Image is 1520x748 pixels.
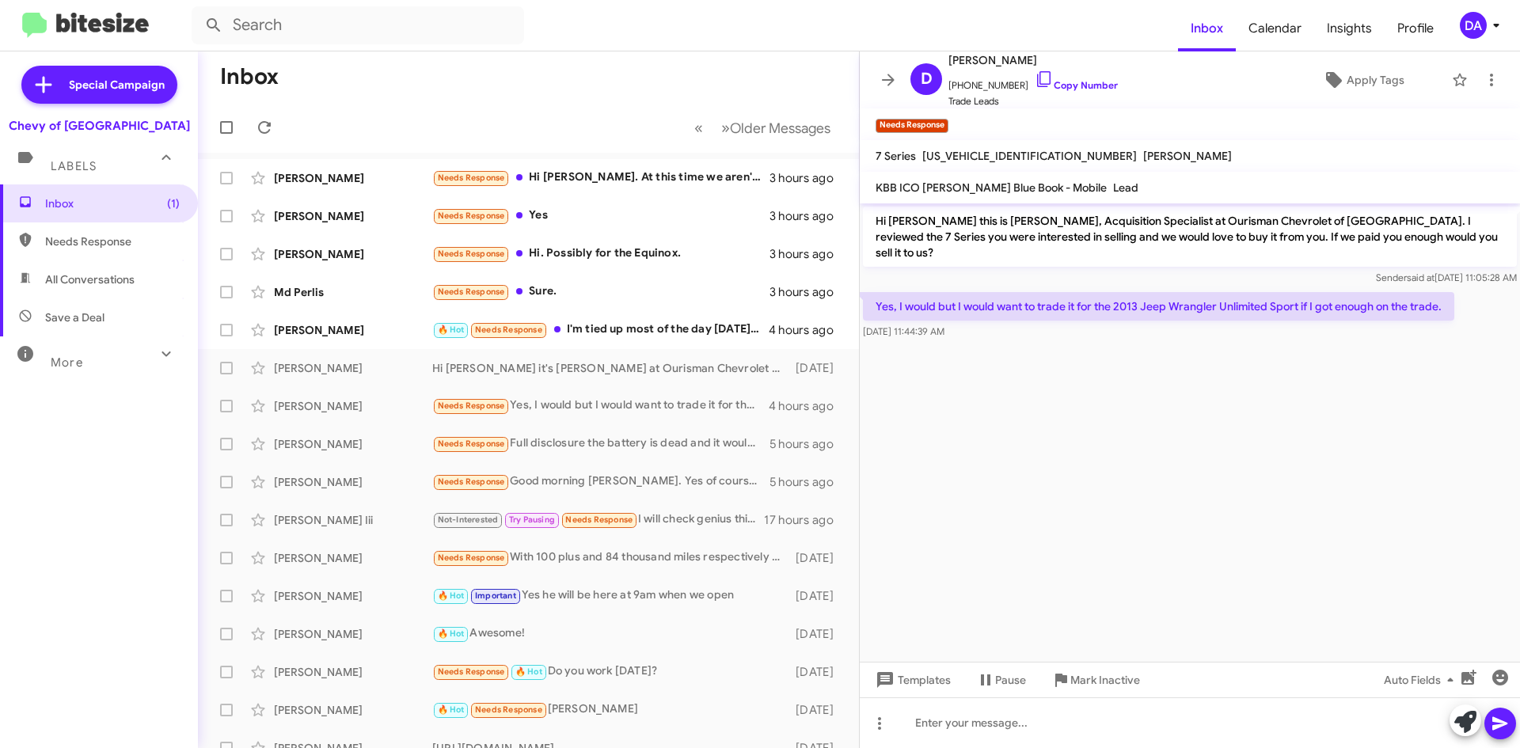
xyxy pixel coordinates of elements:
[860,666,963,694] button: Templates
[167,196,180,211] span: (1)
[1385,6,1446,51] a: Profile
[432,207,769,225] div: Yes
[872,666,951,694] span: Templates
[788,626,846,642] div: [DATE]
[764,512,846,528] div: 17 hours ago
[274,436,432,452] div: [PERSON_NAME]
[788,664,846,680] div: [DATE]
[192,6,524,44] input: Search
[769,474,846,490] div: 5 hours ago
[1376,271,1517,283] span: Sender [DATE] 11:05:28 AM
[45,309,104,325] span: Save a Deal
[432,169,769,187] div: Hi [PERSON_NAME]. At this time we aren't looking to sell it. Thank you
[438,477,505,487] span: Needs Response
[769,398,846,414] div: 4 hours ago
[921,66,933,92] span: D
[438,439,505,449] span: Needs Response
[1371,666,1472,694] button: Auto Fields
[45,196,180,211] span: Inbox
[788,550,846,566] div: [DATE]
[686,112,840,144] nav: Page navigation example
[274,702,432,718] div: [PERSON_NAME]
[432,511,764,529] div: I will check genius this week
[1314,6,1385,51] a: Insights
[438,628,465,639] span: 🔥 Hot
[274,474,432,490] div: [PERSON_NAME]
[876,180,1107,195] span: KBB ICO [PERSON_NAME] Blue Book - Mobile
[1446,12,1503,39] button: DA
[863,207,1517,267] p: Hi [PERSON_NAME] this is [PERSON_NAME], Acquisition Specialist at Ourisman Chevrolet of [GEOGRAPH...
[1113,180,1138,195] span: Lead
[51,159,97,173] span: Labels
[438,173,505,183] span: Needs Response
[438,552,505,563] span: Needs Response
[438,211,505,221] span: Needs Response
[432,663,788,681] div: Do you work [DATE]?
[1236,6,1314,51] a: Calendar
[515,666,542,677] span: 🔥 Hot
[21,66,177,104] a: Special Campaign
[432,360,788,376] div: Hi [PERSON_NAME] it's [PERSON_NAME] at Ourisman Chevrolet of [GEOGRAPHIC_DATA]. Just wanted to fo...
[274,284,432,300] div: Md Perlis
[432,435,769,453] div: Full disclosure the battery is dead and it would need to be picked up.
[876,149,916,163] span: 7 Series
[438,666,505,677] span: Needs Response
[274,550,432,566] div: [PERSON_NAME]
[438,590,465,601] span: 🔥 Hot
[438,325,465,335] span: 🔥 Hot
[788,702,846,718] div: [DATE]
[438,704,465,715] span: 🔥 Hot
[9,118,190,134] div: Chevy of [GEOGRAPHIC_DATA]
[432,245,769,263] div: Hi. Possibly for the Equinox.
[274,626,432,642] div: [PERSON_NAME]
[475,590,516,601] span: Important
[769,284,846,300] div: 3 hours ago
[788,360,846,376] div: [DATE]
[438,249,505,259] span: Needs Response
[432,587,788,605] div: Yes he will be here at 9am when we open
[432,397,769,415] div: Yes, I would but I would want to trade it for the 2013 Jeep Wrangler Unlimited Sport if I got eno...
[721,118,730,138] span: »
[948,93,1118,109] span: Trade Leads
[1347,66,1404,94] span: Apply Tags
[274,322,432,338] div: [PERSON_NAME]
[69,77,165,93] span: Special Campaign
[45,271,135,287] span: All Conversations
[438,287,505,297] span: Needs Response
[274,170,432,186] div: [PERSON_NAME]
[922,149,1137,163] span: [US_VEHICLE_IDENTIFICATION_NUMBER]
[509,514,555,525] span: Try Pausing
[438,514,499,525] span: Not-Interested
[769,170,846,186] div: 3 hours ago
[1039,666,1153,694] button: Mark Inactive
[963,666,1039,694] button: Pause
[788,588,846,604] div: [DATE]
[948,70,1118,93] span: [PHONE_NUMBER]
[876,119,948,133] small: Needs Response
[948,51,1118,70] span: [PERSON_NAME]
[685,112,712,144] button: Previous
[769,436,846,452] div: 5 hours ago
[565,514,633,525] span: Needs Response
[1282,66,1444,94] button: Apply Tags
[274,398,432,414] div: [PERSON_NAME]
[432,549,788,567] div: With 100 plus and 84 thousand miles respectively ,haw ca. You offer
[863,325,944,337] span: [DATE] 11:44:39 AM
[274,208,432,224] div: [PERSON_NAME]
[432,321,769,339] div: I'm tied up most of the day [DATE] on a company event. Let's talk [DATE].
[1384,666,1460,694] span: Auto Fields
[274,588,432,604] div: [PERSON_NAME]
[432,283,769,301] div: Sure.
[1035,79,1118,91] a: Copy Number
[769,246,846,262] div: 3 hours ago
[274,512,432,528] div: [PERSON_NAME] Iii
[51,355,83,370] span: More
[274,664,432,680] div: [PERSON_NAME]
[1178,6,1236,51] a: Inbox
[1460,12,1487,39] div: DA
[1070,666,1140,694] span: Mark Inactive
